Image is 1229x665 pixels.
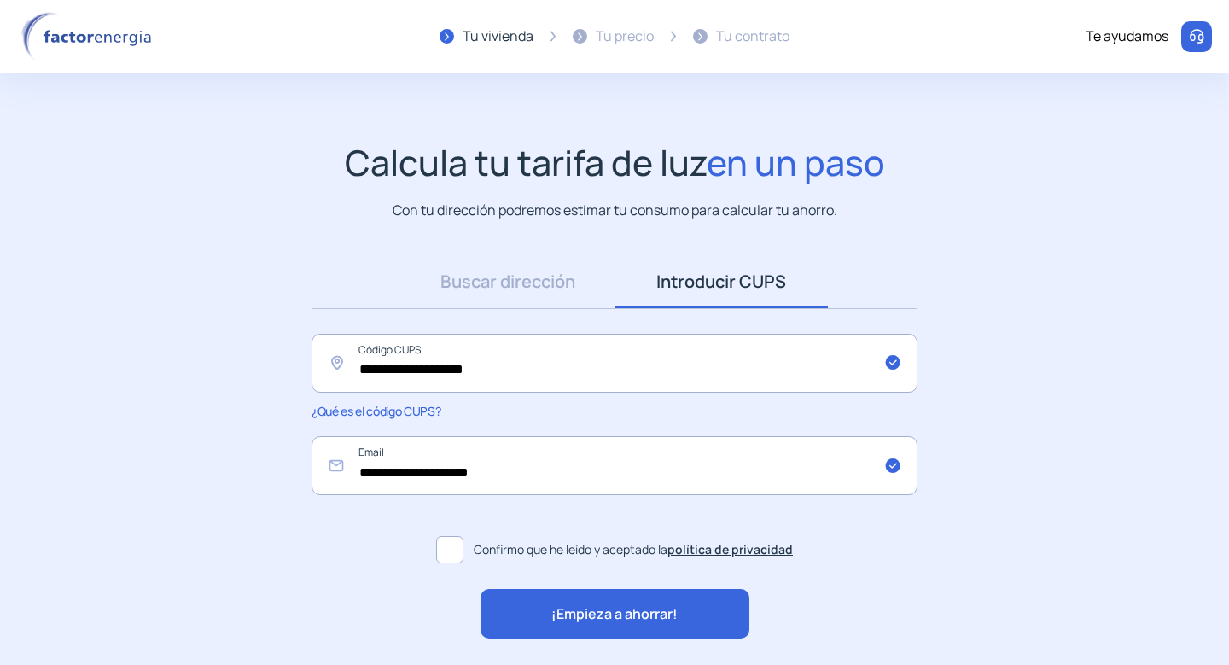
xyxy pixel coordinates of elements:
[551,604,678,626] span: ¡Empieza a ahorrar!
[312,403,440,419] span: ¿Qué es el código CUPS?
[401,255,614,308] a: Buscar dirección
[474,540,793,559] span: Confirmo que he leído y aceptado la
[707,138,885,186] span: en un paso
[1188,28,1205,45] img: llamar
[716,26,789,48] div: Tu contrato
[667,541,793,557] a: política de privacidad
[463,26,533,48] div: Tu vivienda
[1086,26,1168,48] div: Te ayudamos
[596,26,654,48] div: Tu precio
[614,255,828,308] a: Introducir CUPS
[393,200,837,221] p: Con tu dirección podremos estimar tu consumo para calcular tu ahorro.
[345,142,885,184] h1: Calcula tu tarifa de luz
[17,12,162,61] img: logo factor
